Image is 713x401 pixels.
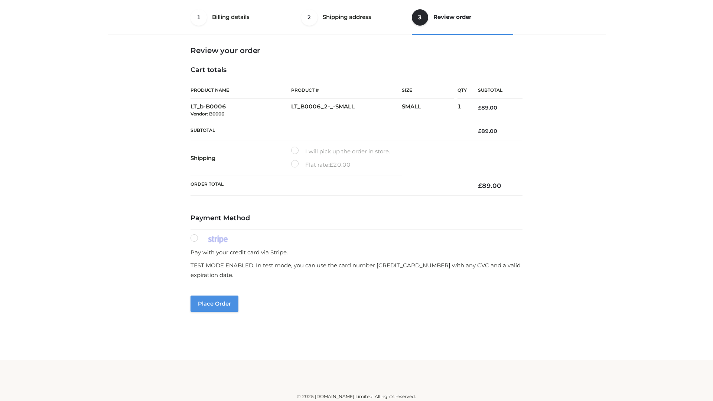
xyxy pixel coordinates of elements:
h4: Payment Method [191,214,522,222]
small: Vendor: B0006 [191,111,224,117]
label: I will pick up the order in store. [291,147,390,156]
span: £ [478,182,482,189]
div: © 2025 [DOMAIN_NAME] Limited. All rights reserved. [110,393,603,400]
span: £ [478,104,481,111]
h3: Review your order [191,46,522,55]
label: Flat rate: [291,160,351,170]
th: Product # [291,82,402,99]
p: Pay with your credit card via Stripe. [191,248,522,257]
th: Shipping [191,140,291,176]
bdi: 89.00 [478,182,501,189]
td: LT_B0006_2-_-SMALL [291,99,402,122]
th: Qty [458,82,467,99]
th: Product Name [191,82,291,99]
bdi: 89.00 [478,128,497,134]
td: SMALL [402,99,458,122]
bdi: 20.00 [329,161,351,168]
h4: Cart totals [191,66,522,74]
th: Size [402,82,454,99]
button: Place order [191,296,238,312]
p: TEST MODE ENABLED. In test mode, you can use the card number [CREDIT_CARD_NUMBER] with any CVC an... [191,261,522,280]
th: Subtotal [467,82,522,99]
span: £ [478,128,481,134]
td: LT_b-B0006 [191,99,291,122]
td: 1 [458,99,467,122]
th: Order Total [191,176,467,196]
bdi: 89.00 [478,104,497,111]
th: Subtotal [191,122,467,140]
span: £ [329,161,333,168]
